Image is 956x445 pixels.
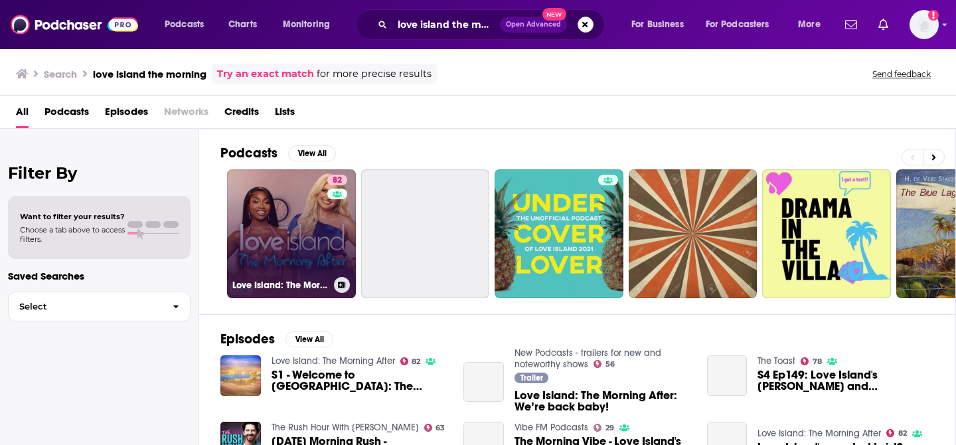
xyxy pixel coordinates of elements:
a: Credits [224,101,259,128]
span: 82 [412,359,420,365]
svg: Email not verified [928,10,939,21]
a: Try an exact match [217,66,314,82]
a: New Podcasts - trailers for new and noteworthy shows [515,347,661,370]
span: Trailer [520,374,543,382]
span: Logged in as MScull [910,10,939,39]
button: open menu [274,14,347,35]
span: Want to filter your results? [20,212,125,221]
span: For Podcasters [706,15,769,34]
button: open menu [155,14,221,35]
a: The Rush Hour With Dave Neal [272,422,419,433]
a: Episodes [105,101,148,128]
button: Open AdvancedNew [500,17,567,33]
a: 82 [400,357,421,365]
span: For Business [631,15,684,34]
span: Monitoring [283,15,330,34]
span: S4 Ep149: Love Island's [PERSON_NAME] and [PERSON_NAME] on The Morning Toast: [DATE] [757,369,934,392]
span: Open Advanced [506,21,561,28]
p: Saved Searches [8,270,191,282]
a: Love Island: The Morning After: We’re back baby! [463,362,504,402]
button: Send feedback [868,68,935,80]
a: EpisodesView All [220,331,333,347]
span: 82 [898,430,907,436]
button: View All [288,145,336,161]
h3: Love Island: The Morning After [232,280,329,291]
button: open menu [622,14,700,35]
a: All [16,101,29,128]
a: Love Island: The Morning After: We’re back baby! [515,390,691,412]
img: Podchaser - Follow, Share and Rate Podcasts [11,12,138,37]
a: 78 [801,357,822,365]
a: S4 Ep149: Love Island's Shannon and Josh on The Morning Toast: Friday, August 20th 2021 [707,355,748,396]
button: open menu [789,14,837,35]
span: Networks [164,101,208,128]
h2: Podcasts [220,145,278,161]
h2: Filter By [8,163,191,183]
span: More [798,15,821,34]
a: 29 [594,424,614,432]
a: 82 [886,429,907,437]
button: Show profile menu [910,10,939,39]
img: User Profile [910,10,939,39]
a: 63 [424,424,445,432]
span: 63 [436,425,445,431]
a: Podcasts [44,101,89,128]
h3: Search [44,68,77,80]
span: S1 - Welcome to [GEOGRAPHIC_DATA]: The Morning After! [272,369,448,392]
a: 82 [327,175,347,185]
button: Select [8,292,191,321]
a: S1 - Welcome to Love Island: The Morning After! [272,369,448,392]
a: Show notifications dropdown [873,13,894,36]
a: 82Love Island: The Morning After [227,169,356,298]
div: Search podcasts, credits, & more... [368,9,617,40]
span: 82 [333,174,342,187]
a: 56 [594,360,615,368]
h3: love island the morning [93,68,206,80]
span: Choose a tab above to access filters. [20,225,125,244]
span: 29 [605,425,614,431]
span: 56 [605,361,615,367]
span: Podcasts [165,15,204,34]
a: Charts [220,14,265,35]
a: Show notifications dropdown [840,13,862,36]
a: PodcastsView All [220,145,336,161]
img: S1 - Welcome to Love Island: The Morning After! [220,355,261,396]
span: 78 [813,359,822,365]
span: Charts [228,15,257,34]
span: Select [9,302,162,311]
button: View All [285,331,333,347]
a: The Toast [757,355,795,367]
a: Lists [275,101,295,128]
a: S4 Ep149: Love Island's Shannon and Josh on The Morning Toast: Friday, August 20th 2021 [757,369,934,392]
a: Love Island: The Morning After [272,355,395,367]
span: for more precise results [317,66,432,82]
h2: Episodes [220,331,275,347]
input: Search podcasts, credits, & more... [392,14,500,35]
a: Love Island: The Morning After [757,428,881,439]
a: Vibe FM Podcasts [515,422,588,433]
span: New [542,8,566,21]
button: open menu [697,14,789,35]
